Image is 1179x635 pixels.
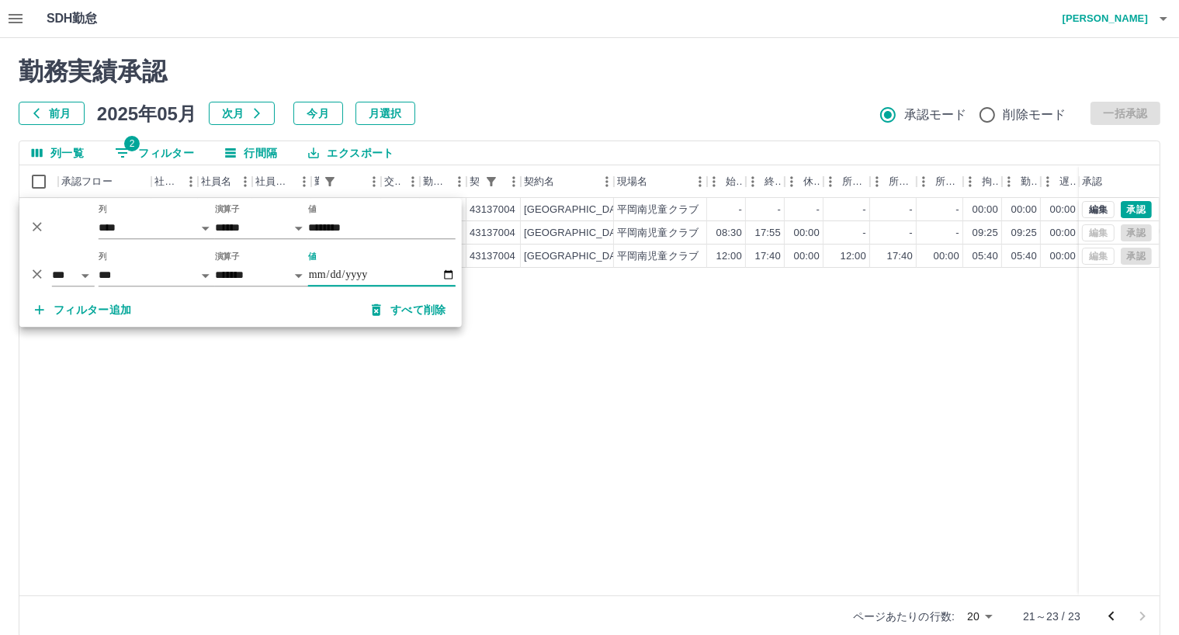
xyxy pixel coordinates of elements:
[521,165,614,198] div: 契約名
[19,57,1160,86] h2: 勤務実績承認
[102,141,206,165] button: フィルター表示
[716,249,742,264] div: 12:00
[794,249,820,264] div: 00:00
[982,165,999,198] div: 拘束
[794,226,820,241] div: 00:00
[401,170,425,193] button: メニュー
[154,165,179,198] div: 社員番号
[480,171,502,193] div: 1件のフィルターを適用中
[420,165,466,198] div: 勤務区分
[1041,165,1080,198] div: 遅刻等
[785,165,824,198] div: 休憩
[973,226,998,241] div: 09:25
[617,165,647,198] div: 現場名
[1004,106,1066,124] span: 削除モード
[293,170,316,193] button: メニュー
[99,251,107,262] label: 列
[179,170,203,193] button: メニュー
[1121,201,1152,218] button: 承認
[1021,165,1038,198] div: 勤務
[1059,165,1077,198] div: 遅刻等
[973,249,998,264] div: 05:40
[502,170,525,193] button: メニュー
[99,203,107,215] label: 列
[1011,249,1037,264] div: 05:40
[209,102,275,125] button: 次月
[1023,609,1080,624] p: 21～23 / 23
[973,203,998,217] div: 00:00
[255,165,293,198] div: 社員区分
[524,203,631,217] div: [GEOGRAPHIC_DATA]
[319,171,341,193] button: フィルター表示
[470,226,515,241] div: 43137004
[956,203,959,217] div: -
[1050,249,1076,264] div: 00:00
[26,215,49,238] button: 削除
[778,203,781,217] div: -
[470,249,515,264] div: 43137004
[293,102,343,125] button: 今月
[355,102,415,125] button: 月選択
[448,170,471,193] button: メニュー
[1011,203,1037,217] div: 00:00
[688,170,712,193] button: メニュー
[934,249,959,264] div: 00:00
[1050,226,1076,241] div: 00:00
[466,165,521,198] div: 契約コード
[614,165,707,198] div: 現場名
[765,165,782,198] div: 終業
[215,251,240,262] label: 演算子
[359,296,459,324] button: すべて削除
[1082,201,1115,218] button: 編集
[617,203,699,217] div: 平岡南児童クラブ
[252,165,311,198] div: 社員区分
[19,141,96,165] button: 列選択
[52,264,95,286] select: 論理演算子
[470,203,515,217] div: 43137004
[234,170,257,193] button: メニュー
[746,165,785,198] div: 終業
[1079,165,1160,198] div: 承認
[23,296,144,324] button: フィルター追加
[423,165,448,198] div: 勤務区分
[198,165,252,198] div: 社員名
[824,165,870,198] div: 所定開始
[201,165,231,198] div: 社員名
[296,141,406,165] button: エクスポート
[889,165,914,198] div: 所定終業
[61,165,113,198] div: 承認フロー
[480,171,502,193] button: フィルター表示
[755,249,781,264] div: 17:40
[26,262,49,286] button: 削除
[739,203,742,217] div: -
[617,249,699,264] div: 平岡南児童クラブ
[707,165,746,198] div: 始業
[1096,601,1127,632] button: 前のページへ
[524,249,631,264] div: [GEOGRAPHIC_DATA]
[308,251,317,262] label: 値
[935,165,960,198] div: 所定休憩
[956,226,959,241] div: -
[524,165,554,198] div: 契約名
[863,203,866,217] div: -
[19,102,85,125] button: 前月
[1082,165,1102,198] div: 承認
[124,136,140,151] span: 2
[151,165,198,198] div: 社員番号
[755,226,781,241] div: 17:55
[1002,165,1041,198] div: 勤務
[961,606,998,628] div: 20
[58,165,151,198] div: 承認フロー
[853,609,955,624] p: ページあたりの行数:
[917,165,963,198] div: 所定休憩
[803,165,820,198] div: 休憩
[362,170,386,193] button: メニュー
[319,171,341,193] div: 1件のフィルターを適用中
[910,226,913,241] div: -
[595,170,619,193] button: メニュー
[870,165,917,198] div: 所定終業
[341,171,362,193] button: ソート
[19,198,462,327] div: フィルター表示
[524,226,631,241] div: [GEOGRAPHIC_DATA]
[726,165,743,198] div: 始業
